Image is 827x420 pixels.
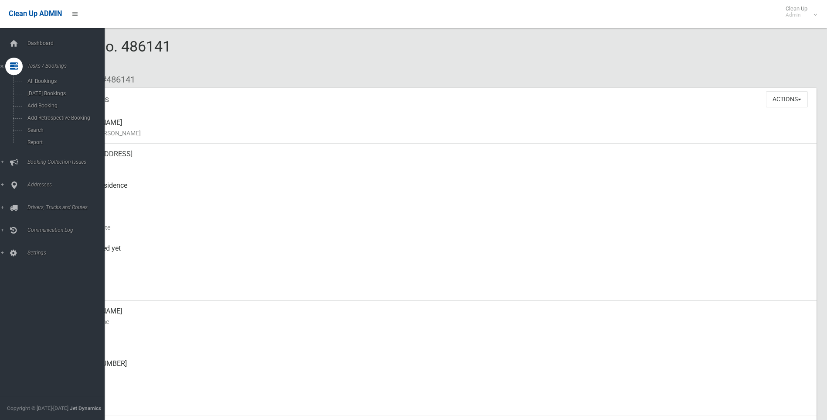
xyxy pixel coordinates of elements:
small: Collection Date [70,222,810,233]
div: [PERSON_NAME] [70,301,810,332]
button: Actions [766,91,808,107]
span: Clean Up ADMIN [9,10,62,18]
div: Not collected yet [70,238,810,269]
small: Name of [PERSON_NAME] [70,128,810,138]
small: Landline [70,369,810,379]
strong: Jet Dynamics [70,405,101,411]
div: [DATE] [70,269,810,301]
li: #486141 [95,72,135,88]
span: Addresses [25,182,111,188]
div: [PHONE_NUMBER] [70,353,810,385]
div: [PERSON_NAME] [70,112,810,144]
span: Booking No. 486141 [38,38,171,72]
span: Add Retrospective Booking [25,115,104,121]
div: None given [70,385,810,416]
span: Clean Up [781,5,816,18]
span: Search [25,127,104,133]
small: Zone [70,285,810,296]
span: Communication Log [25,227,111,233]
small: Collected At [70,254,810,264]
span: Report [25,139,104,145]
div: [DATE] [70,207,810,238]
small: Pickup Point [70,191,810,201]
div: Front of Residence [70,175,810,207]
span: [DATE] Bookings [25,90,104,96]
small: Mobile [70,337,810,348]
span: Settings [25,250,111,256]
small: Email [70,400,810,411]
span: Tasks / Bookings [25,63,111,69]
span: Booking Collection Issues [25,159,111,165]
small: Address [70,159,810,170]
small: Contact Name [70,317,810,327]
span: Drivers, Trucks and Routes [25,204,111,210]
span: Copyright © [DATE]-[DATE] [7,405,68,411]
span: Dashboard [25,40,111,46]
div: [STREET_ADDRESS] [70,144,810,175]
small: Admin [786,12,807,18]
span: Add Booking [25,103,104,109]
span: All Bookings [25,78,104,84]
